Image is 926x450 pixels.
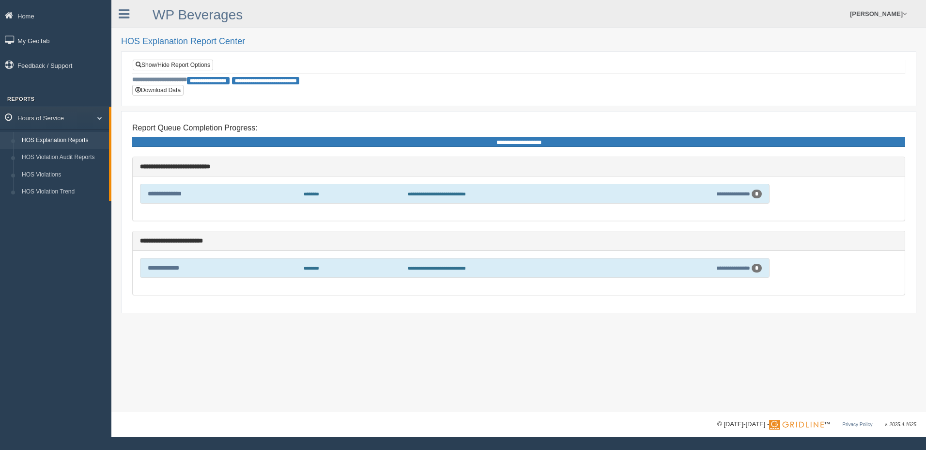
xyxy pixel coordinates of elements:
[132,124,905,132] h4: Report Queue Completion Progress:
[885,422,916,427] span: v. 2025.4.1625
[121,37,916,47] h2: HOS Explanation Report Center
[132,85,184,96] button: Download Data
[17,183,109,201] a: HOS Violation Trend
[17,132,109,149] a: HOS Explanation Reports
[769,420,824,430] img: Gridline
[717,419,916,430] div: © [DATE]-[DATE] - ™
[17,149,109,166] a: HOS Violation Audit Reports
[842,422,872,427] a: Privacy Policy
[17,166,109,184] a: HOS Violations
[153,7,243,22] a: WP Beverages
[133,60,213,70] a: Show/Hide Report Options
